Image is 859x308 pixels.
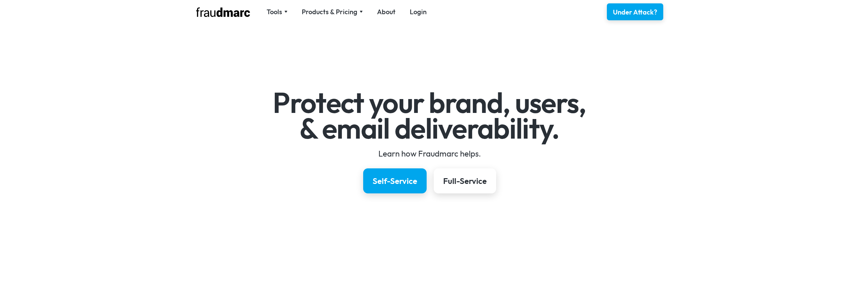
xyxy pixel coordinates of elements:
[443,175,487,186] div: Full-Service
[363,168,427,193] a: Self-Service
[267,7,288,17] div: Tools
[302,7,363,17] div: Products & Pricing
[302,7,357,17] div: Products & Pricing
[434,168,496,193] a: Full-Service
[613,7,657,17] div: Under Attack?
[607,3,663,20] a: Under Attack?
[373,175,417,186] div: Self-Service
[267,7,282,17] div: Tools
[410,7,427,17] a: Login
[234,148,625,159] div: Learn how Fraudmarc helps.
[234,90,625,141] h1: Protect your brand, users, & email deliverability.
[377,7,396,17] a: About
